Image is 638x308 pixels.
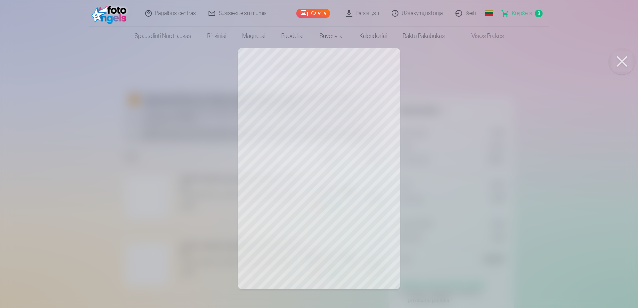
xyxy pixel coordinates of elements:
a: Kalendoriai [351,27,395,45]
a: Rinkiniai [199,27,234,45]
span: 3 [535,10,543,17]
span: Krepšelis [512,9,532,17]
img: /fa5 [91,3,130,24]
a: Visos prekės [453,27,512,45]
a: Suvenyrai [311,27,351,45]
a: Galerija [296,9,330,18]
a: Raktų pakabukas [395,27,453,45]
a: Magnetai [234,27,273,45]
a: Puodeliai [273,27,311,45]
a: Spausdinti nuotraukas [126,27,199,45]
